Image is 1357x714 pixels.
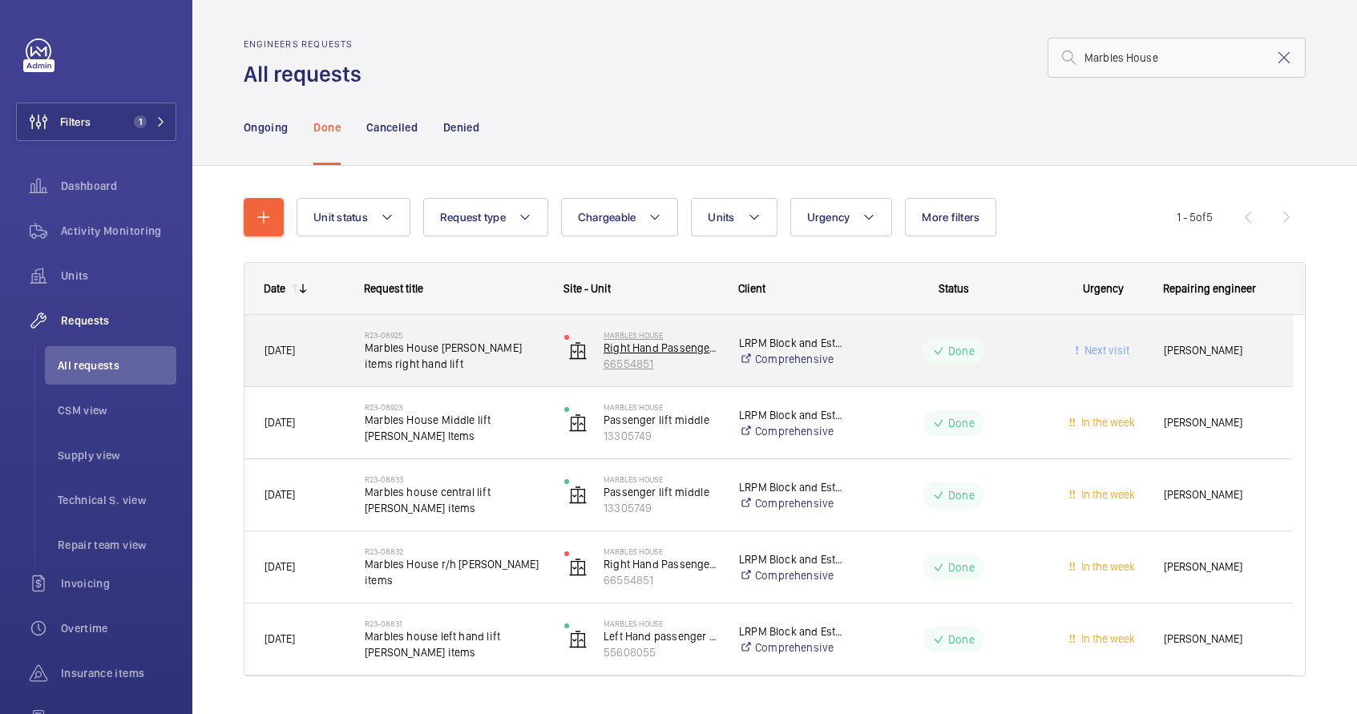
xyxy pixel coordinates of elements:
span: [PERSON_NAME] [1164,558,1273,576]
span: Chargeable [578,211,636,224]
p: Left Hand passenger (looking from outside main gate) [604,628,718,644]
img: elevator.svg [568,413,588,433]
p: Right Hand Passenger (Looking from outside main gate) [604,556,718,572]
p: 66554851 [604,356,718,372]
h2: Engineers requests [244,38,371,50]
p: LRPM Block and Estate Management [GEOGRAPHIC_DATA] [739,623,843,639]
span: Urgency [1083,282,1124,295]
img: elevator.svg [568,630,588,649]
span: All requests [58,357,176,373]
span: In the week [1078,560,1135,573]
img: elevator.svg [568,558,588,577]
span: CSM view [58,402,176,418]
button: Filters1 [16,103,176,141]
span: 1 - 5 5 [1177,212,1213,223]
span: [DATE] [265,560,295,573]
span: Marbles House r/h [PERSON_NAME] items [365,556,543,588]
p: LRPM Block and Estate Management [GEOGRAPHIC_DATA] [739,551,843,567]
a: Comprehensive [739,423,843,439]
p: 55608055 [604,644,718,660]
button: Units [691,198,777,236]
a: Comprehensive [739,567,843,583]
span: Invoicing [61,575,176,591]
span: Insurance items [61,665,176,681]
span: Client [738,282,765,295]
span: of [1196,211,1206,224]
span: Overtime [61,620,176,636]
p: Passenger lift middle [604,484,718,500]
a: Comprehensive [739,639,843,656]
span: [DATE] [265,488,295,501]
span: [PERSON_NAME] [1164,341,1273,360]
p: 13305749 [604,428,718,444]
span: Activity Monitoring [61,223,176,239]
span: Marbles house left hand lift [PERSON_NAME] items [365,628,543,660]
input: Search by request number or quote number [1048,38,1306,78]
span: [PERSON_NAME] [1164,413,1273,432]
p: Ongoing [244,119,288,135]
a: Comprehensive [739,495,843,511]
span: Filters [60,114,91,130]
p: 13305749 [604,500,718,516]
span: Marbles House Middle lift [PERSON_NAME] Items [365,412,543,444]
span: Repairing engineer [1163,282,1256,295]
img: elevator.svg [568,341,588,361]
h2: R23-08923 [365,402,543,412]
div: Date [264,282,285,295]
h2: R23-08831 [365,619,543,628]
button: Unit status [297,198,410,236]
span: Marbles House [PERSON_NAME] items right hand lift [365,340,543,372]
p: Marbles House [604,330,718,340]
span: Technical S. view [58,492,176,508]
span: [PERSON_NAME] [1164,486,1273,504]
span: 1 [134,115,147,128]
p: Cancelled [366,119,418,135]
span: Next visit [1081,344,1129,357]
span: [DATE] [265,416,295,429]
p: Done [948,487,975,503]
p: Passenger lift middle [604,412,718,428]
h2: R23-08833 [365,474,543,484]
span: Request type [440,211,506,224]
span: [DATE] [265,632,295,645]
a: Comprehensive [739,351,843,367]
p: Right Hand Passenger (Looking from outside main gate) [604,340,718,356]
span: [PERSON_NAME] [1164,630,1273,648]
p: Denied [443,119,479,135]
span: In the week [1078,488,1135,501]
button: Urgency [790,198,893,236]
p: LRPM Block and Estate Management [GEOGRAPHIC_DATA] [739,479,843,495]
p: Marbles House [604,402,718,412]
span: [DATE] [265,344,295,357]
p: Done [948,343,975,359]
h2: R23-08925 [365,330,543,340]
p: LRPM Block and Estate Management [GEOGRAPHIC_DATA] [739,335,843,351]
p: Done [313,119,340,135]
p: Marbles House [604,619,718,628]
img: elevator.svg [568,486,588,505]
span: In the week [1078,416,1135,429]
span: Requests [61,313,176,329]
p: Done [948,415,975,431]
span: Supply view [58,447,176,463]
span: Repair team view [58,537,176,553]
span: Request title [364,282,423,295]
span: Dashboard [61,178,176,194]
span: Site - Unit [563,282,611,295]
p: Marbles House [604,474,718,484]
span: Units [708,211,734,224]
span: Marbles house central lift [PERSON_NAME] items [365,484,543,516]
span: Urgency [807,211,850,224]
button: More filters [905,198,996,236]
span: More filters [922,211,979,224]
p: LRPM Block and Estate Management [GEOGRAPHIC_DATA] [739,407,843,423]
button: Chargeable [561,198,679,236]
p: Done [948,631,975,647]
span: Status [939,282,969,295]
button: Request type [423,198,548,236]
h2: R23-08832 [365,547,543,556]
span: Unit status [313,211,368,224]
p: Done [948,559,975,575]
p: Marbles House [604,547,718,556]
span: In the week [1078,632,1135,645]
